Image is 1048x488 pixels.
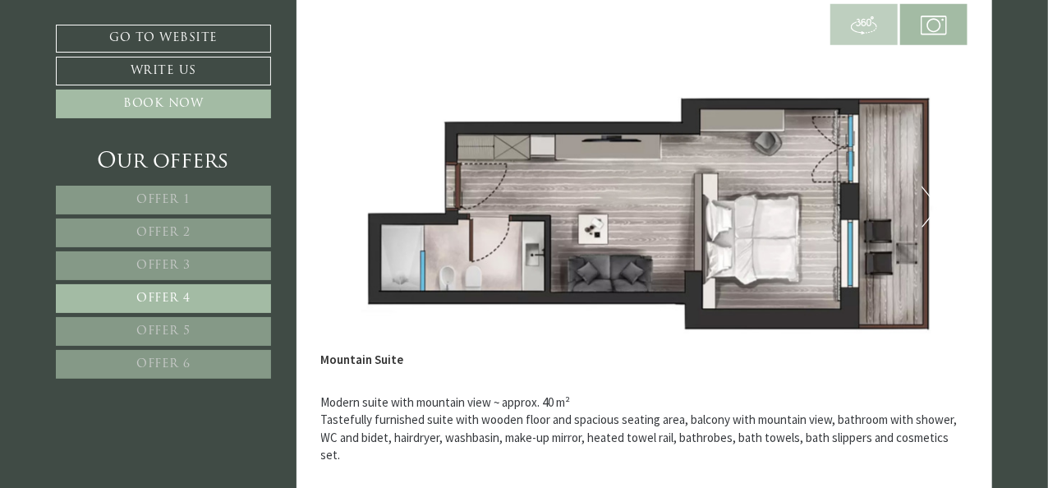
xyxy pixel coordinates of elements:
[559,433,647,462] button: Send
[136,292,191,305] span: Offer 4
[321,394,968,481] p: Modern suite with mountain view ~ approx. 40 m² Tastefully furnished suite with wooden floor and ...
[56,90,271,118] a: Book now
[136,325,191,338] span: Offer 5
[136,227,191,239] span: Offer 2
[321,338,429,368] div: Mountain Suite
[56,25,271,53] a: Go to website
[12,44,177,90] div: Hello, how can we help you?
[851,12,877,39] img: 360-grad.svg
[296,12,352,39] div: [DATE]
[921,12,947,39] img: camera.svg
[25,76,168,87] small: 15:52
[136,194,191,206] span: Offer 1
[321,45,968,369] img: image
[136,260,191,272] span: Offer 3
[136,358,191,371] span: Offer 6
[25,47,168,59] div: Montis – Active Nature Spa
[922,186,939,228] button: Next
[350,186,367,228] button: Previous
[56,147,271,177] div: Our offers
[56,57,271,85] a: Write us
